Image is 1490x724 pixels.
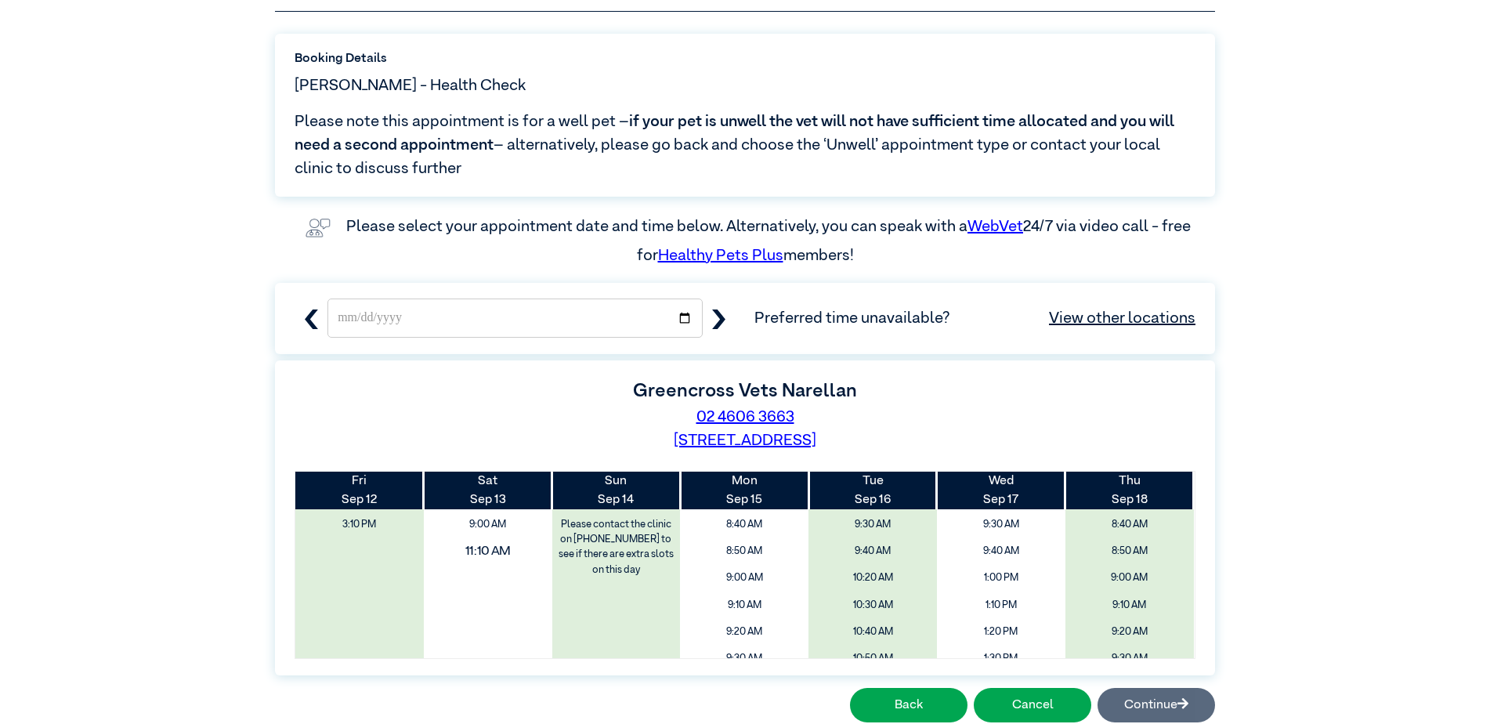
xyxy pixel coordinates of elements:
label: Please select your appointment date and time below. Alternatively, you can speak with a 24/7 via ... [346,219,1194,262]
span: 9:10 AM [1071,594,1188,617]
img: vet [299,212,337,244]
a: [STREET_ADDRESS] [674,433,816,448]
span: 10:40 AM [814,621,931,643]
span: 9:00 AM [429,513,547,536]
a: WebVet [967,219,1023,234]
th: Sep 18 [1065,472,1194,509]
th: Sep 12 [295,472,424,509]
th: Sep 16 [808,472,937,509]
span: 1:20 PM [942,621,1060,643]
span: 11:10 AM [411,537,564,567]
span: 10:20 AM [814,567,931,589]
span: 9:00 AM [685,567,803,589]
span: 9:40 AM [814,540,931,563]
span: 8:40 AM [1071,513,1188,536]
span: 1:10 PM [942,594,1060,617]
span: Please note this appointment is for a well pet – – alternatively, please go back and choose the ‘... [295,110,1195,180]
label: Booking Details [295,49,1195,68]
span: 3:10 PM [301,513,418,536]
th: Sep 17 [937,472,1065,509]
span: 10:30 AM [814,594,931,617]
label: Greencross Vets Narellan [633,382,857,400]
span: 8:50 AM [1071,540,1188,563]
span: Preferred time unavailable? [754,306,1195,330]
span: 9:40 AM [942,540,1060,563]
span: 8:50 AM [685,540,803,563]
th: Sep 14 [552,472,681,509]
label: Please contact the clinic on [PHONE_NUMBER] to see if there are extra slots on this day [554,513,679,581]
button: Cancel [974,688,1091,722]
span: 9:20 AM [685,621,803,643]
th: Sep 15 [680,472,808,509]
span: 1:30 PM [942,647,1060,670]
th: Sep 13 [424,472,552,509]
a: Healthy Pets Plus [658,248,783,263]
button: Back [850,688,967,722]
span: 1:00 PM [942,567,1060,589]
span: [PERSON_NAME] - Health Check [295,74,526,97]
span: 9:20 AM [1071,621,1188,643]
span: 10:50 AM [814,647,931,670]
span: 9:00 AM [1071,567,1188,589]
span: if your pet is unwell the vet will not have sufficient time allocated and you will need a second ... [295,114,1174,153]
span: 8:40 AM [685,513,803,536]
a: View other locations [1049,306,1195,330]
span: 9:30 AM [685,647,803,670]
a: 02 4606 3663 [696,409,794,425]
span: 9:30 AM [1071,647,1188,670]
span: 9:10 AM [685,594,803,617]
span: 9:30 AM [814,513,931,536]
span: 9:30 AM [942,513,1060,536]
